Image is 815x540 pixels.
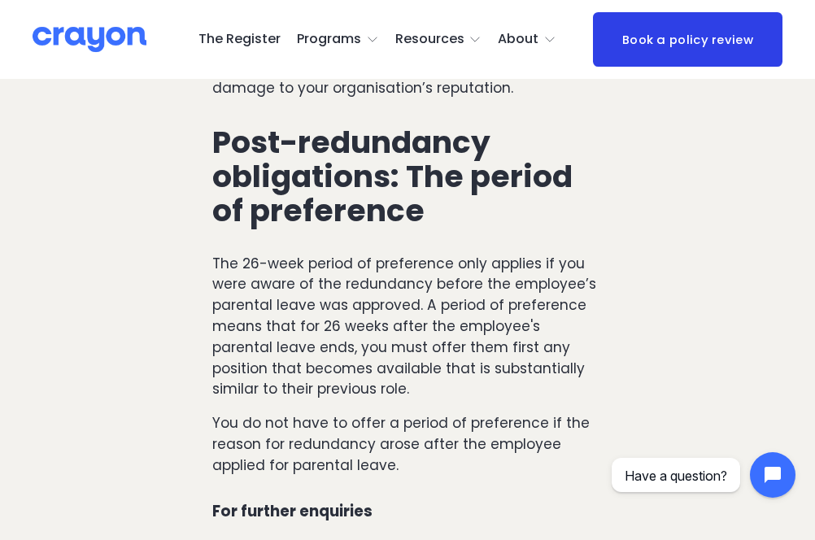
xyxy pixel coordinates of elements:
[297,27,379,53] a: folder dropdown
[395,27,482,53] a: folder dropdown
[212,413,602,476] p: You do not have to offer a period of preference if the reason for redundancy arose after the empl...
[33,25,146,54] img: Crayon
[593,12,782,67] a: Book a policy review
[498,27,556,53] a: folder dropdown
[212,125,602,228] h2: Post-redundancy obligations: The period of preference
[395,28,464,51] span: Resources
[198,27,281,53] a: The Register
[297,28,361,51] span: Programs
[498,28,538,51] span: About
[212,503,602,520] h4: For further enquiries
[212,254,602,401] p: The 26-week period of preference only applies if you were aware of the redundancy before the empl...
